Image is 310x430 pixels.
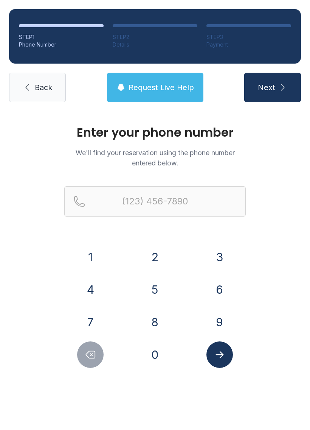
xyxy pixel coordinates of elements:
[113,41,197,48] div: Details
[206,309,233,335] button: 9
[142,341,168,368] button: 0
[64,126,246,139] h1: Enter your phone number
[64,186,246,217] input: Reservation phone number
[206,341,233,368] button: Submit lookup form
[258,82,275,93] span: Next
[142,276,168,303] button: 5
[206,33,291,41] div: STEP 3
[77,244,104,270] button: 1
[19,33,104,41] div: STEP 1
[77,276,104,303] button: 4
[129,82,194,93] span: Request Live Help
[113,33,197,41] div: STEP 2
[142,244,168,270] button: 2
[77,341,104,368] button: Delete number
[206,244,233,270] button: 3
[142,309,168,335] button: 8
[19,41,104,48] div: Phone Number
[206,276,233,303] button: 6
[35,82,52,93] span: Back
[64,148,246,168] p: We'll find your reservation using the phone number entered below.
[206,41,291,48] div: Payment
[77,309,104,335] button: 7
